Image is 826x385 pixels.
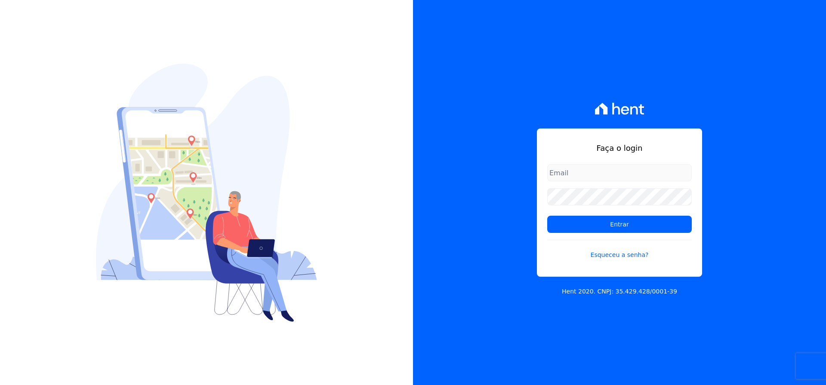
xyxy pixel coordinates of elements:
[547,164,692,181] input: Email
[96,64,317,322] img: Login
[547,216,692,233] input: Entrar
[547,240,692,260] a: Esqueceu a senha?
[562,287,677,296] p: Hent 2020. CNPJ: 35.429.428/0001-39
[547,142,692,154] h1: Faça o login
